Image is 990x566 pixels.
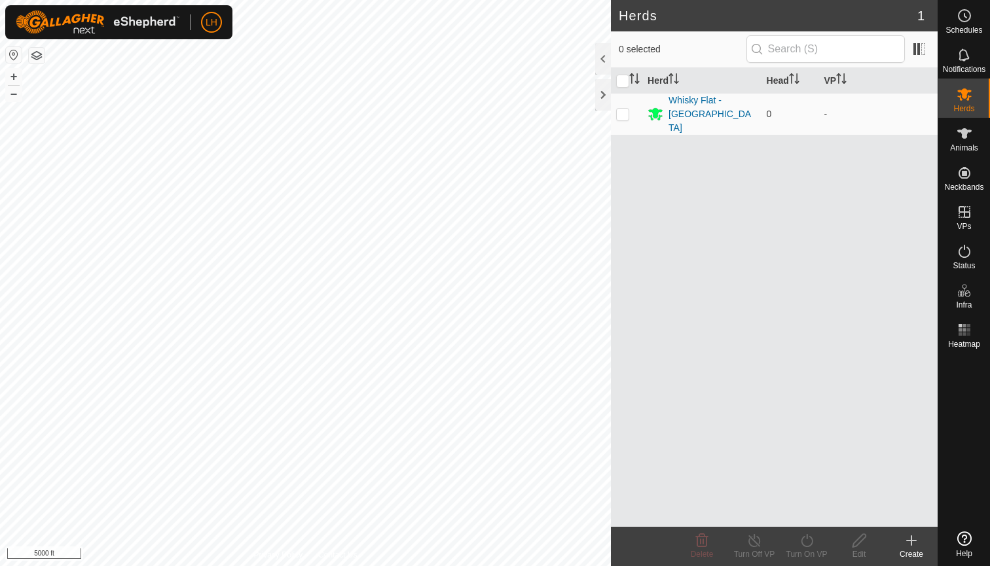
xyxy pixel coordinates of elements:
span: Schedules [945,26,982,34]
input: Search (S) [746,35,905,63]
span: VPs [957,222,971,230]
p-sorticon: Activate to sort [789,75,799,86]
img: Gallagher Logo [16,10,179,34]
span: Animals [950,144,978,152]
div: Create [885,548,938,560]
th: Herd [642,68,761,94]
div: Edit [833,548,885,560]
th: Head [761,68,819,94]
button: + [6,69,22,84]
span: Status [953,262,975,270]
span: Heatmap [948,340,980,348]
button: Map Layers [29,48,45,63]
div: Turn On VP [780,548,833,560]
span: Notifications [943,65,985,73]
p-sorticon: Activate to sort [836,75,847,86]
span: 0 selected [619,43,746,56]
a: Privacy Policy [253,549,302,561]
span: LH [206,16,217,29]
span: Infra [956,301,972,309]
a: Contact Us [318,549,357,561]
span: Neckbands [944,183,983,191]
span: Help [956,550,972,557]
button: Reset Map [6,47,22,63]
p-sorticon: Activate to sort [669,75,679,86]
span: 1 [917,6,925,26]
span: 0 [767,109,772,119]
button: – [6,86,22,101]
div: Whisky Flat - [GEOGRAPHIC_DATA] [669,94,756,135]
div: Turn Off VP [728,548,780,560]
span: Herds [953,105,974,113]
h2: Herds [619,8,917,24]
th: VP [819,68,938,94]
td: - [819,93,938,135]
span: Delete [691,550,714,559]
p-sorticon: Activate to sort [629,75,640,86]
a: Help [938,526,990,563]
